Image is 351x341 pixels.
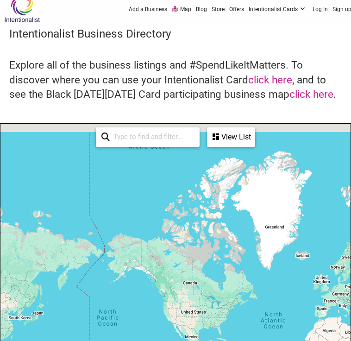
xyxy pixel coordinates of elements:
a: Offers [229,5,244,13]
a: Blog [196,5,207,13]
div: Type to search and filter [96,127,200,147]
a: Add a Business [129,5,167,13]
a: Map [172,5,191,14]
a: Intentionalist Cards [249,5,308,13]
a: click here [248,74,292,86]
h3: Intentionalist Business Directory [9,26,342,42]
div: See a list of the visible businesses [207,127,255,147]
input: Type to find and filter... [110,128,194,145]
h4: Explore all of the business listings and #SpendLikeItMatters. To discover where you can use your ... [9,58,342,102]
a: Store [212,5,225,13]
a: click here [289,88,333,100]
a: Log In [313,5,328,13]
div: View List [208,128,254,146]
